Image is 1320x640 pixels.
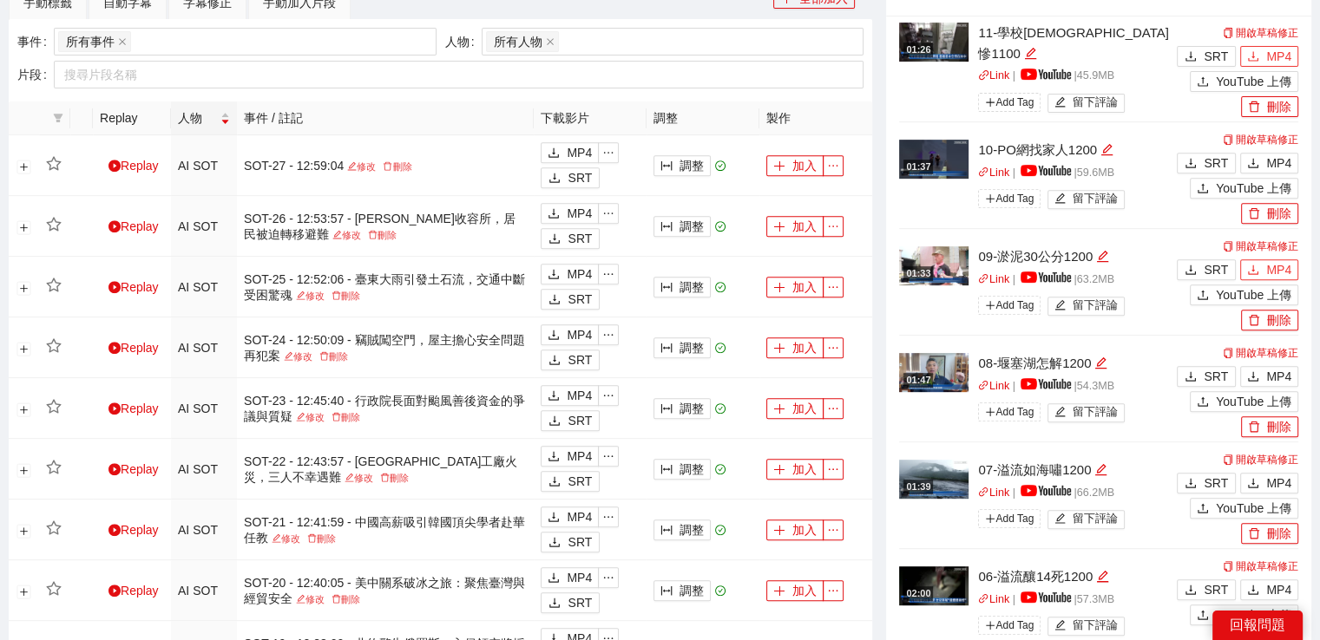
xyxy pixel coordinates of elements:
span: plus [773,584,785,598]
span: download [548,511,560,525]
a: linkLink [978,487,1009,499]
button: uploadYouTube 上傳 [1190,284,1298,305]
img: yt_logo_rgb_light.a676ea31.png [1021,69,1071,80]
span: download [1185,157,1197,171]
div: 編輯 [1094,353,1107,374]
span: edit [347,161,357,171]
span: download [1247,264,1259,278]
span: upload [1197,289,1209,303]
span: play-circle [108,220,121,232]
div: 01:47 [903,373,933,388]
span: SRT [1204,47,1228,66]
button: edit留下評論 [1047,94,1125,113]
button: downloadSRT [541,167,600,188]
button: downloadSRT [541,471,600,492]
span: copy [1223,134,1233,145]
span: delete [1248,101,1260,114]
span: SRT [1204,580,1228,599]
span: SRT [1204,153,1228,173]
button: ellipsis [598,446,619,467]
img: yt_logo_rgb_light.a676ea31.png [1021,271,1071,283]
span: filter [53,113,63,123]
span: ellipsis [824,281,843,293]
button: uploadYouTube 上傳 [1190,498,1298,519]
span: ellipsis [824,524,843,536]
span: play-circle [108,342,121,354]
a: 開啟草稿修正 [1223,27,1298,39]
span: edit [1096,250,1109,263]
span: edit [1100,143,1113,156]
span: 所有人物 [494,32,542,51]
span: MP4 [567,325,592,344]
button: delete刪除 [1241,310,1298,330]
button: column-width調整 [653,216,711,237]
span: download [1185,264,1197,278]
span: edit [1094,463,1107,476]
span: edit [1054,406,1066,419]
img: yt_logo_rgb_light.a676ea31.png [1021,591,1071,603]
button: downloadSRT [1177,473,1236,493]
span: plus [773,342,785,356]
button: 展開行 [17,220,31,234]
span: edit [1054,513,1066,526]
a: 刪除 [328,291,364,301]
button: downloadMP4 [1240,259,1298,280]
button: ellipsis [823,216,844,237]
button: 展開行 [17,463,31,477]
span: column-width [660,524,673,538]
button: ellipsis [823,459,844,480]
a: 修改 [292,291,328,301]
span: download [548,571,560,585]
span: ellipsis [599,571,618,584]
label: 片段 [17,61,54,88]
span: ellipsis [824,584,843,597]
span: delete [1248,207,1260,221]
button: downloadSRT [1177,579,1236,600]
button: downloadMP4 [1240,153,1298,173]
a: linkLink [978,273,1009,285]
span: download [548,475,561,489]
span: MP4 [567,264,592,284]
span: ellipsis [824,402,843,415]
span: plus [773,524,785,538]
a: Replay [108,341,159,355]
button: ellipsis [823,580,844,601]
a: Replay [108,280,159,294]
span: MP4 [567,204,592,223]
button: edit留下評論 [1047,403,1125,422]
span: ellipsis [599,329,618,341]
div: 編輯 [1024,43,1037,64]
a: 修改 [344,161,379,172]
button: ellipsis [823,337,844,358]
button: downloadMP4 [1240,579,1298,600]
button: uploadYouTube 上傳 [1190,178,1298,199]
label: 事件 [17,28,54,56]
span: play-circle [108,402,121,415]
img: 22b87364-9592-482d-86b1-0f6b6ab4c90d.jpg [899,353,969,392]
span: delete [380,473,390,482]
span: upload [1197,75,1209,89]
button: downloadSRT [541,349,600,370]
img: aeeb4831-8910-4b4b-b25e-6448817054ad.jpg [899,246,969,285]
button: downloadMP4 [1240,366,1298,387]
button: 展開行 [17,160,31,173]
button: plus加入 [766,216,824,237]
span: SRT [568,350,592,369]
button: 展開行 [17,524,31,538]
span: YouTube 上傳 [1216,392,1291,411]
span: download [1247,584,1259,598]
span: copy [1223,28,1233,38]
span: ellipsis [824,342,843,354]
span: edit [1054,193,1066,206]
span: SRT [568,532,592,552]
span: link [978,487,989,498]
span: edit [296,412,305,421]
div: 編輯 [1094,460,1107,480]
a: Replay [108,462,159,476]
span: download [548,450,560,464]
a: 修改 [292,412,328,422]
span: upload [1197,395,1209,409]
span: download [1247,157,1259,171]
span: SRT [568,168,592,187]
span: MP4 [567,143,592,162]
